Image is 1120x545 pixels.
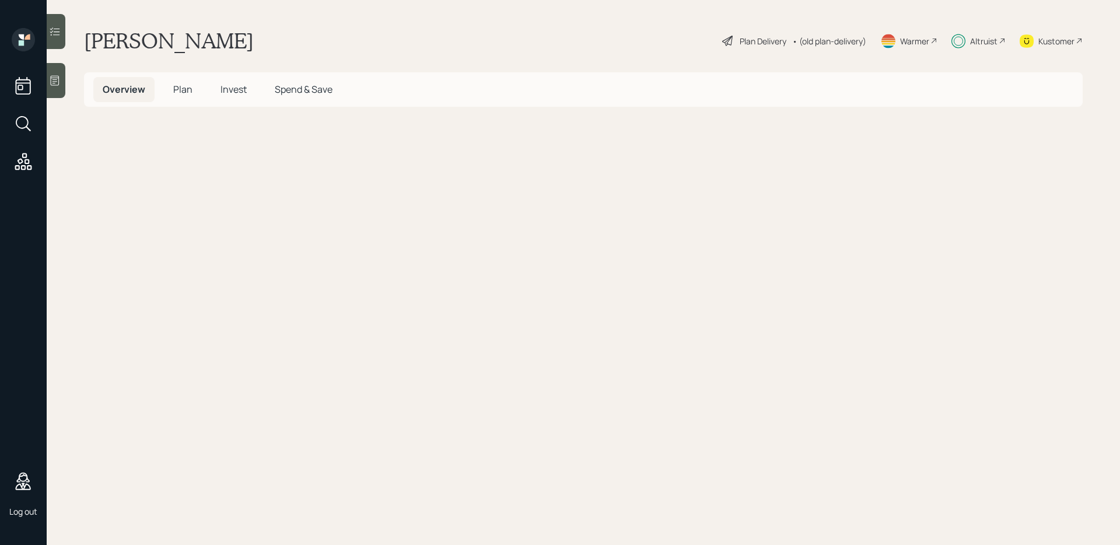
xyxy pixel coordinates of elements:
[173,83,192,96] span: Plan
[900,35,929,47] div: Warmer
[970,35,998,47] div: Altruist
[740,35,786,47] div: Plan Delivery
[275,83,332,96] span: Spend & Save
[9,506,37,517] div: Log out
[103,83,145,96] span: Overview
[792,35,866,47] div: • (old plan-delivery)
[84,28,254,54] h1: [PERSON_NAME]
[220,83,247,96] span: Invest
[1038,35,1074,47] div: Kustomer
